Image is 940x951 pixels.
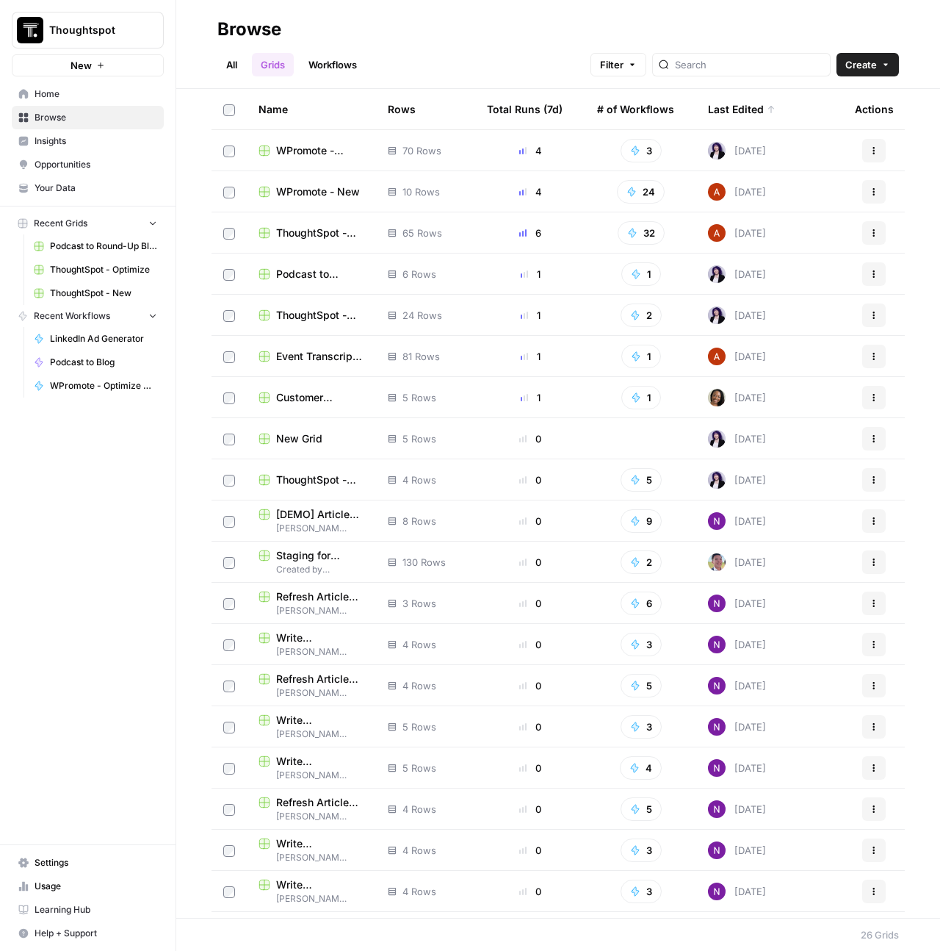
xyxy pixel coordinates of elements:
[487,719,574,734] div: 0
[708,800,766,818] div: [DATE]
[27,281,164,305] a: ThoughtSpot - New
[487,143,574,158] div: 4
[487,555,574,570] div: 0
[276,672,364,686] span: Refresh Article Content
[708,183,726,201] img: vrq4y4cr1c7o18g7bic8abpwgxlg
[708,142,726,159] img: tzasfqpy46zz9dbmxk44r2ls5vap
[487,431,574,446] div: 0
[708,512,766,530] div: [DATE]
[258,713,364,741] a: Write Informational Article[PERSON_NAME] Initial Testing
[708,430,726,448] img: tzasfqpy46zz9dbmxk44r2ls5vap
[258,604,364,617] span: [PERSON_NAME] Initial Testing
[487,678,574,693] div: 0
[276,836,364,851] span: Write Informational Article
[12,82,164,106] a: Home
[27,258,164,281] a: ThoughtSpot - Optimize
[49,23,138,37] span: Thoughtspot
[708,841,726,859] img: kedmmdess6i2jj5txyq6cw0yj4oc
[258,631,364,658] a: Write Informational Article[PERSON_NAME] Initial Testing
[617,180,665,204] button: 24
[35,927,157,940] span: Help + Support
[708,841,766,859] div: [DATE]
[620,756,662,780] button: 4
[258,810,364,823] span: [PERSON_NAME] Initial Testing
[258,473,364,487] a: ThoughtSpot - Optimize
[258,522,364,535] span: [PERSON_NAME] Initial Testing
[402,678,436,693] span: 4 Rows
[402,431,436,446] span: 5 Rows
[487,884,574,899] div: 0
[276,713,364,728] span: Write Informational Article
[258,836,364,864] a: Write Informational Article[PERSON_NAME] Initial Testing
[27,327,164,351] a: LinkedIn Ad Generator
[855,89,894,129] div: Actions
[487,308,574,323] div: 1
[708,348,766,365] div: [DATE]
[621,592,662,615] button: 6
[708,471,726,489] img: tzasfqpy46zz9dbmxk44r2ls5vap
[487,349,574,364] div: 1
[12,212,164,234] button: Recent Grids
[217,18,281,41] div: Browse
[708,759,766,777] div: [DATE]
[621,880,662,903] button: 3
[708,471,766,489] div: [DATE]
[217,53,246,76] a: All
[845,57,877,72] span: Create
[621,715,662,739] button: 3
[50,287,157,300] span: ThoughtSpot - New
[258,878,364,905] a: Write Informational Article[PERSON_NAME] Initial Testing
[12,305,164,327] button: Recent Workflows
[487,226,574,240] div: 6
[50,379,157,392] span: WPromote - Optimize Article
[252,53,294,76] a: Grids
[402,802,436,817] span: 4 Rows
[258,184,364,199] a: WPromote - New
[402,884,436,899] span: 4 Rows
[50,356,157,369] span: Podcast to Blog
[402,555,446,570] span: 130 Rows
[708,718,766,736] div: [DATE]
[708,142,766,159] div: [DATE]
[708,389,766,406] div: [DATE]
[487,514,574,528] div: 0
[402,843,436,858] span: 4 Rows
[402,143,441,158] span: 70 Rows
[708,306,766,324] div: [DATE]
[276,390,364,405] span: Customer Transcript to Case Study
[276,184,360,199] span: WPromote - New
[708,677,766,695] div: [DATE]
[621,262,661,286] button: 1
[487,843,574,858] div: 0
[12,898,164,922] a: Learning Hub
[35,880,157,893] span: Usage
[708,883,766,900] div: [DATE]
[50,240,157,253] span: Podcast to Round-Up Blog
[621,509,662,533] button: 9
[34,217,87,230] span: Recent Grids
[708,348,726,365] img: vrq4y4cr1c7o18g7bic8abpwgxlg
[258,89,364,129] div: Name
[590,53,646,76] button: Filter
[258,672,364,700] a: Refresh Article Content[PERSON_NAME] Initial Testing
[402,308,442,323] span: 24 Rows
[402,390,436,405] span: 5 Rows
[258,589,364,617] a: Refresh Article Content[PERSON_NAME] Initial Testing
[34,309,110,323] span: Recent Workflows
[258,431,364,446] a: New Grid
[621,139,662,162] button: 3
[276,226,364,240] span: ThoughtSpot - New
[258,507,364,535] a: [DEMO] Article Creation Grid[PERSON_NAME] Initial Testing
[35,158,157,171] span: Opportunities
[388,89,416,129] div: Rows
[35,903,157,916] span: Learning Hub
[708,306,726,324] img: tzasfqpy46zz9dbmxk44r2ls5vap
[487,89,563,129] div: Total Runs (7d)
[276,507,364,522] span: [DEMO] Article Creation Grid
[276,631,364,645] span: Write Informational Article
[487,761,574,775] div: 0
[276,473,364,487] span: ThoughtSpot - Optimize
[708,183,766,201] div: [DATE]
[258,390,364,405] a: Customer Transcript to Case Study
[258,728,364,741] span: [PERSON_NAME] Initial Testing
